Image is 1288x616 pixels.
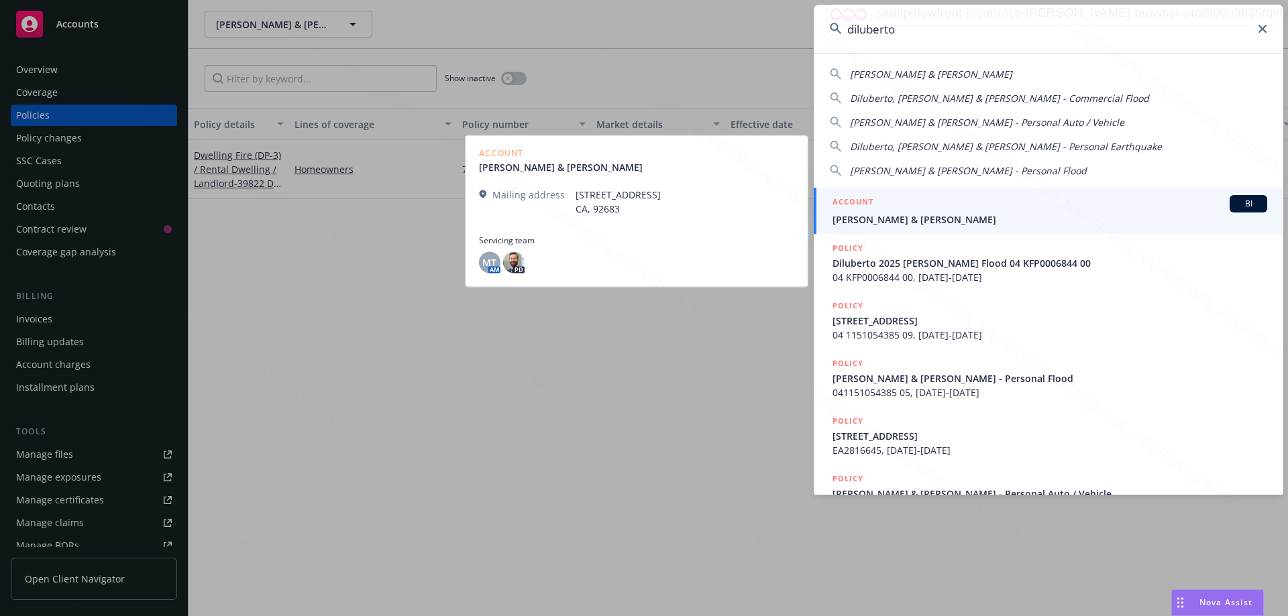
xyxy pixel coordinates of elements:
a: POLICYDiluberto 2025 [PERSON_NAME] Flood 04 KFP0006844 0004 KFP0006844 00, [DATE]-[DATE] [814,234,1283,292]
span: [STREET_ADDRESS] [833,429,1267,443]
h5: POLICY [833,299,863,312]
span: 04 KFP0006844 00, [DATE]-[DATE] [833,270,1267,284]
span: [PERSON_NAME] & [PERSON_NAME] [833,212,1267,227]
h5: POLICY [833,357,863,370]
a: ACCOUNTBI[PERSON_NAME] & [PERSON_NAME] [814,188,1283,234]
input: Search... [814,5,1283,53]
span: 041151054385 05, [DATE]-[DATE] [833,385,1267,399]
h5: POLICY [833,414,863,428]
span: 04 1151054385 09, [DATE]-[DATE] [833,328,1267,342]
a: POLICY[PERSON_NAME] & [PERSON_NAME] - Personal Auto / Vehicle [814,465,1283,522]
span: [PERSON_NAME] & [PERSON_NAME] - Personal Auto / Vehicle [850,116,1124,129]
div: Drag to move [1172,590,1189,615]
span: BI [1235,198,1262,210]
h5: POLICY [833,241,863,255]
span: [STREET_ADDRESS] [833,314,1267,328]
span: EA2816645, [DATE]-[DATE] [833,443,1267,457]
button: Nova Assist [1171,589,1264,616]
a: POLICY[STREET_ADDRESS]EA2816645, [DATE]-[DATE] [814,407,1283,465]
span: Diluberto, [PERSON_NAME] & [PERSON_NAME] - Commercial Flood [850,92,1149,105]
span: [PERSON_NAME] & [PERSON_NAME] [850,68,1012,80]
h5: POLICY [833,472,863,485]
span: Nova Assist [1199,597,1252,608]
a: POLICY[PERSON_NAME] & [PERSON_NAME] - Personal Flood041151054385 05, [DATE]-[DATE] [814,349,1283,407]
span: [PERSON_NAME] & [PERSON_NAME] - Personal Flood [850,164,1087,177]
a: POLICY[STREET_ADDRESS]04 1151054385 09, [DATE]-[DATE] [814,292,1283,349]
span: [PERSON_NAME] & [PERSON_NAME] - Personal Flood [833,371,1267,385]
span: [PERSON_NAME] & [PERSON_NAME] - Personal Auto / Vehicle [833,487,1267,501]
h5: ACCOUNT [833,195,873,211]
span: Diluberto, [PERSON_NAME] & [PERSON_NAME] - Personal Earthquake [850,140,1162,153]
span: Diluberto 2025 [PERSON_NAME] Flood 04 KFP0006844 00 [833,256,1267,270]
